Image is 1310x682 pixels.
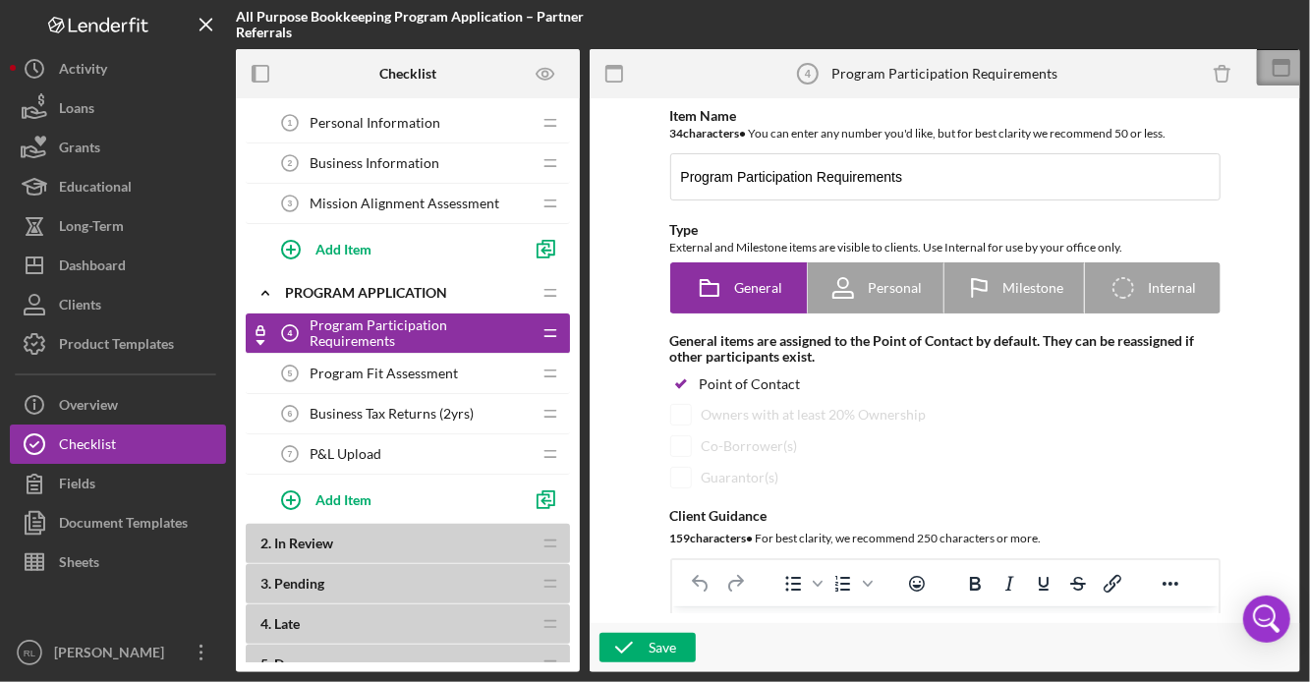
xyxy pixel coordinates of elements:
div: Product Templates [59,324,174,369]
button: Save [599,633,696,662]
span: Pending [274,575,324,592]
span: 2 . [260,535,271,551]
span: Internal [1148,280,1196,296]
text: RL [24,648,36,658]
div: Document Templates [59,503,188,547]
span: Done [274,655,307,672]
button: Activity [10,49,226,88]
div: Co-Borrower(s) [702,438,798,454]
span: Program Participation Requirements [310,317,531,349]
div: External and Milestone items are visible to clients. Use Internal for use by your office only. [670,238,1221,257]
b: All Purpose Bookkeeping Program Application – Partner Referrals [236,8,584,40]
button: Product Templates [10,324,226,364]
span: Business Information [310,155,439,171]
button: Add Item [265,480,521,519]
div: Guarantor(s) [702,470,779,485]
button: Sheets [10,542,226,582]
tspan: 7 [288,449,293,459]
button: Overview [10,385,226,425]
span: General [734,280,782,296]
span: Program Fit Assessment [310,366,458,381]
div: Dashboard [59,246,126,290]
div: General items are assigned to the Point of Contact by default. They can be reassigned if other pa... [670,333,1221,365]
div: Bullet list [775,570,825,597]
tspan: 1 [288,118,293,128]
div: Overview [59,385,118,429]
div: Fields [59,464,95,508]
div: Sheets [59,542,99,587]
button: Loans [10,88,226,128]
b: 34 character s • [670,126,747,141]
div: Owners with at least 20% Ownership [702,407,927,423]
div: Program Participation Requirements [832,66,1058,82]
span: P&L Upload [310,446,381,462]
button: RL[PERSON_NAME] [10,633,226,672]
div: Loans [59,88,94,133]
div: Type [670,222,1221,238]
button: Emojis [899,570,933,597]
tspan: 4 [804,68,811,80]
div: [PERSON_NAME] [49,633,177,677]
body: Rich Text Area. Press ALT-0 for help. [16,16,531,82]
div: For best clarity, we recommend 250 characters or more. [670,529,1221,548]
button: Insert/edit link [1095,570,1128,597]
tspan: 4 [288,328,293,338]
div: Program Application [285,285,531,301]
div: Checklist [59,425,116,469]
span: Personal Information [310,115,440,131]
div: Grants [59,128,100,172]
div: Client Guidance [670,508,1221,524]
button: Preview as [524,52,568,96]
div: Point of Contact [700,376,801,392]
span: In Review [274,535,333,551]
div: Item Name [670,108,1221,124]
div: Long-Term [59,206,124,251]
button: Long-Term [10,206,226,246]
span: 3 . [260,575,271,592]
b: Checklist [379,66,436,82]
button: Fields [10,464,226,503]
div: Open Intercom Messenger [1243,596,1290,643]
button: Bold [957,570,991,597]
div: Clients [59,285,101,329]
button: Grants [10,128,226,167]
button: Reveal or hide additional toolbar items [1153,570,1186,597]
span: Late [274,615,300,632]
b: 159 character s • [670,531,754,545]
button: Checklist [10,425,226,464]
div: Save [649,633,676,662]
span: Business Tax Returns (2yrs) [310,406,474,422]
div: Educational [59,167,132,211]
button: Document Templates [10,503,226,542]
tspan: 6 [288,409,293,419]
tspan: 3 [288,199,293,208]
button: Undo [684,570,717,597]
span: Mission Alignment Assessment [310,196,499,211]
button: Italic [992,570,1025,597]
button: Redo [717,570,751,597]
button: Dashboard [10,246,226,285]
button: Clients [10,285,226,324]
tspan: 5 [288,369,293,378]
tspan: 2 [288,158,293,168]
span: 5 . [260,655,271,672]
div: Activity [59,49,107,93]
span: Milestone [1003,280,1064,296]
button: Add Item [265,229,521,268]
div: Numbered list [826,570,875,597]
div: You can enter any number you'd like, but for best clarity we recommend 50 or less. [670,124,1221,143]
div: Add Item [315,230,371,267]
button: Educational [10,167,226,206]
